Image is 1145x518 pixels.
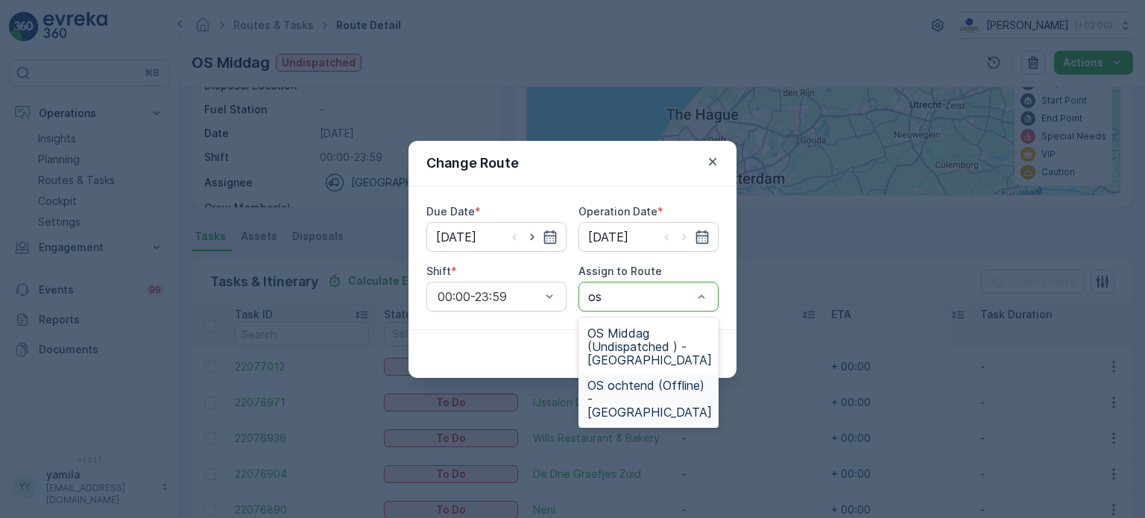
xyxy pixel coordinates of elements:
[578,265,662,277] label: Assign to Route
[426,265,451,277] label: Shift
[426,153,519,174] p: Change Route
[587,379,712,419] span: OS ochtend (Offline) - [GEOGRAPHIC_DATA]
[587,326,712,367] span: OS Middag (Undispatched ) - [GEOGRAPHIC_DATA]
[578,222,719,252] input: dd/mm/yyyy
[426,205,475,218] label: Due Date
[578,205,657,218] label: Operation Date
[426,222,567,252] input: dd/mm/yyyy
